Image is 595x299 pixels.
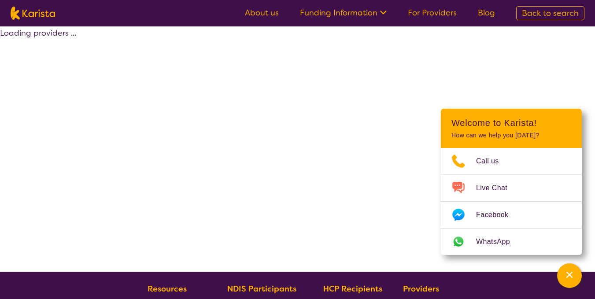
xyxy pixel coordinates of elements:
[245,7,279,18] a: About us
[323,284,382,294] b: HCP Recipients
[476,235,521,248] span: WhatsApp
[476,155,510,168] span: Call us
[441,148,582,255] ul: Choose channel
[522,8,579,18] span: Back to search
[476,208,519,221] span: Facebook
[451,132,571,139] p: How can we help you [DATE]?
[300,7,387,18] a: Funding Information
[148,284,187,294] b: Resources
[408,7,457,18] a: For Providers
[403,284,439,294] b: Providers
[441,229,582,255] a: Web link opens in a new tab.
[441,109,582,255] div: Channel Menu
[11,7,55,20] img: Karista logo
[478,7,495,18] a: Blog
[476,181,518,195] span: Live Chat
[451,118,571,128] h2: Welcome to Karista!
[227,284,296,294] b: NDIS Participants
[557,263,582,288] button: Channel Menu
[516,6,584,20] a: Back to search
